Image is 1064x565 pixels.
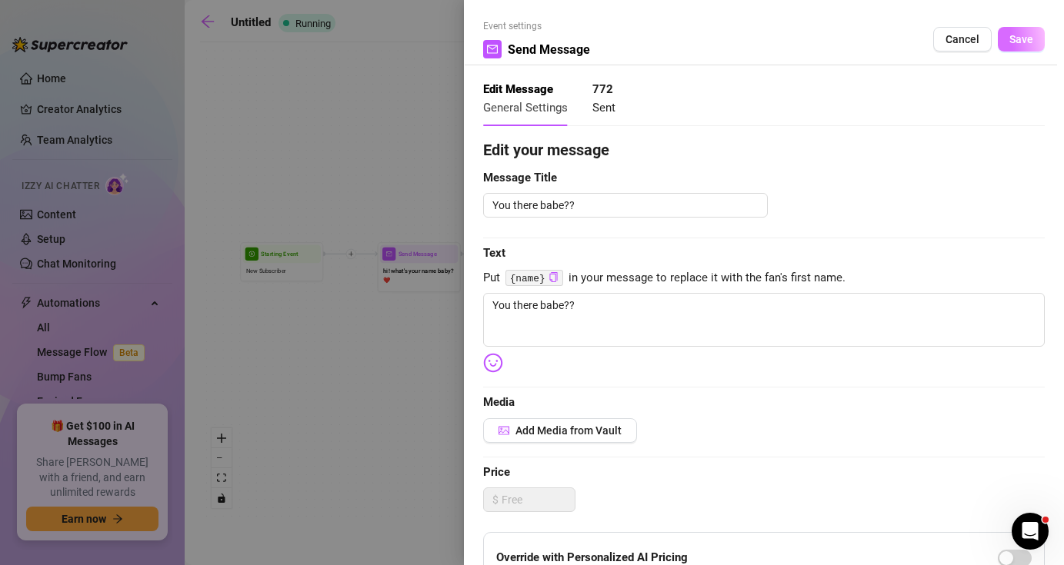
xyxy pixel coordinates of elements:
iframe: Intercom live chat [1012,513,1049,550]
span: Send Message [508,40,590,59]
textarea: You there babe?? [483,293,1045,347]
button: Add Media from Vault [483,418,637,443]
span: Save [1009,33,1033,45]
span: Add Media from Vault [515,424,622,437]
button: Cancel [933,27,992,52]
button: Click to Copy [549,272,559,284]
span: copy [549,272,559,282]
span: Put in your message to replace it with the fan's first name. [483,269,1045,287]
span: Sent [592,101,615,115]
input: Free [502,488,575,511]
span: Event settings [483,19,590,34]
strong: Message Title [483,171,557,184]
code: {name} [505,270,563,286]
span: General Settings [483,101,568,115]
strong: Edit Message [483,82,553,96]
img: svg%3e [483,353,503,373]
span: picture [499,425,509,436]
strong: 772 [592,82,613,96]
strong: Override with Personalized AI Pricing [496,550,688,564]
strong: Media [483,395,515,409]
span: Cancel [946,33,979,45]
strong: Text [483,246,505,260]
textarea: You there babe?? [483,193,768,218]
button: Save [998,27,1045,52]
span: mail [487,44,498,55]
strong: Edit your message [483,141,609,159]
strong: Price [483,465,510,479]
